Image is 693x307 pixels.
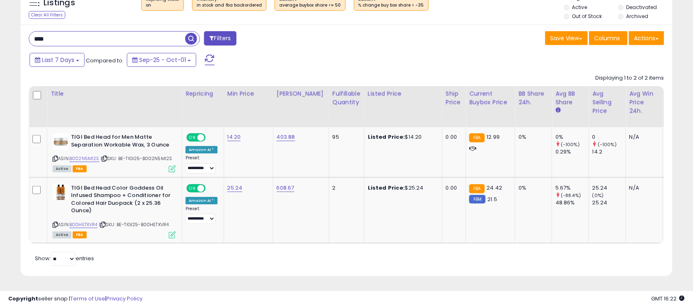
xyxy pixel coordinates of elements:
small: FBM [469,195,485,204]
a: 608.67 [277,184,294,192]
span: | SKU: BE-TIGI25-B002N5MI2S [101,155,172,162]
a: B00HETXVR4 [69,221,98,228]
div: Amazon AI * [186,146,218,153]
div: Avg BB Share [555,89,585,107]
small: (-100%) [561,141,580,148]
img: 41AKDT1wsHL._SL40_.jpg [53,184,69,201]
div: BB Share 24h. [519,89,548,107]
div: 25.24 [592,199,626,206]
div: 0.29% [555,148,589,156]
label: Active [572,4,587,11]
div: Displaying 1 to 2 of 2 items [596,74,664,82]
div: Ship Price [446,89,462,107]
div: Fulfillable Quantity [333,89,361,107]
span: Columns [594,34,620,42]
b: Listed Price: [368,184,405,192]
span: | SKU: BE-TIGI25-B00HETXVR4 [99,221,169,228]
span: ON [187,134,197,141]
div: N/A [629,184,656,192]
div: 25.24 [592,184,626,192]
div: Avg Win Price 24h. [629,89,659,115]
div: Title [50,89,179,98]
small: (-100%) [598,141,617,148]
b: TIGI Bed Head Color Goddess Oil Infused Shampoo + Conditioner for Colored Hair Duopack (2 x 25.36... [71,184,171,217]
div: Preset: [186,206,218,225]
a: 25.24 [227,184,243,192]
b: TIGI Bed Head for Men Matte Separation Workable Wax, 3 Ounce [71,133,171,151]
small: FBA [469,184,484,193]
div: 95 [333,133,358,141]
a: Privacy Policy [106,295,142,302]
small: FBA [469,133,484,142]
div: 48.86% [555,199,589,206]
div: Repricing [186,89,220,98]
small: (-88.4%) [561,192,581,199]
label: Deactivated [626,4,657,11]
div: 0.00 [446,184,459,192]
label: Out of Stock [572,13,602,20]
span: Show: entries [35,254,94,262]
span: 2025-10-9 16:22 GMT [652,295,685,302]
span: FBA [73,231,87,238]
div: average buybox share <= 50 [279,2,341,8]
div: 0 [592,133,626,141]
small: Avg BB Share. [555,107,560,114]
div: [PERSON_NAME] [277,89,326,98]
small: (0%) [592,192,604,199]
label: Archived [626,13,649,20]
div: Clear All Filters [29,11,65,19]
span: OFF [204,185,218,192]
span: Last 7 Days [42,56,74,64]
div: ASIN: [53,184,176,238]
div: Avg Selling Price [592,89,622,115]
div: 0% [519,184,546,192]
span: OFF [204,134,218,141]
b: Listed Price: [368,133,405,141]
div: Preset: [186,155,218,174]
img: 414r6Mw1NQL._SL40_.jpg [53,133,69,150]
div: 2 [333,184,358,192]
button: Filters [204,31,236,46]
button: Last 7 Days [30,53,85,67]
div: 0% [519,133,546,141]
div: on [146,2,179,8]
div: Min Price [227,89,270,98]
div: 5.67% [555,184,589,192]
div: in stock and fba backordered [197,2,262,8]
span: 24.42 [487,184,503,192]
strong: Copyright [8,295,38,302]
div: ASIN: [53,133,176,172]
button: Sep-25 - Oct-01 [127,53,196,67]
div: 0% [555,133,589,141]
span: 21.5 [488,195,498,203]
button: Columns [589,31,628,45]
div: Listed Price [368,89,439,98]
div: 14.2 [592,148,626,156]
span: 12.99 [487,133,500,141]
button: Actions [629,31,664,45]
div: $25.24 [368,184,436,192]
span: FBA [73,165,87,172]
div: Amazon AI * [186,197,218,204]
span: Sep-25 - Oct-01 [139,56,186,64]
div: seller snap | | [8,295,142,303]
span: All listings currently available for purchase on Amazon [53,165,71,172]
span: ON [187,185,197,192]
span: All listings currently available for purchase on Amazon [53,231,71,238]
div: $14.20 [368,133,436,141]
span: Compared to: [86,57,124,64]
div: % change buy box share < -35 [358,2,424,8]
a: B002N5MI2S [69,155,99,162]
div: Current Buybox Price [469,89,512,107]
div: 0.00 [446,133,459,141]
button: Save View [545,31,588,45]
div: N/A [629,133,656,141]
a: Terms of Use [70,295,105,302]
a: 403.88 [277,133,295,141]
a: 14.20 [227,133,241,141]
